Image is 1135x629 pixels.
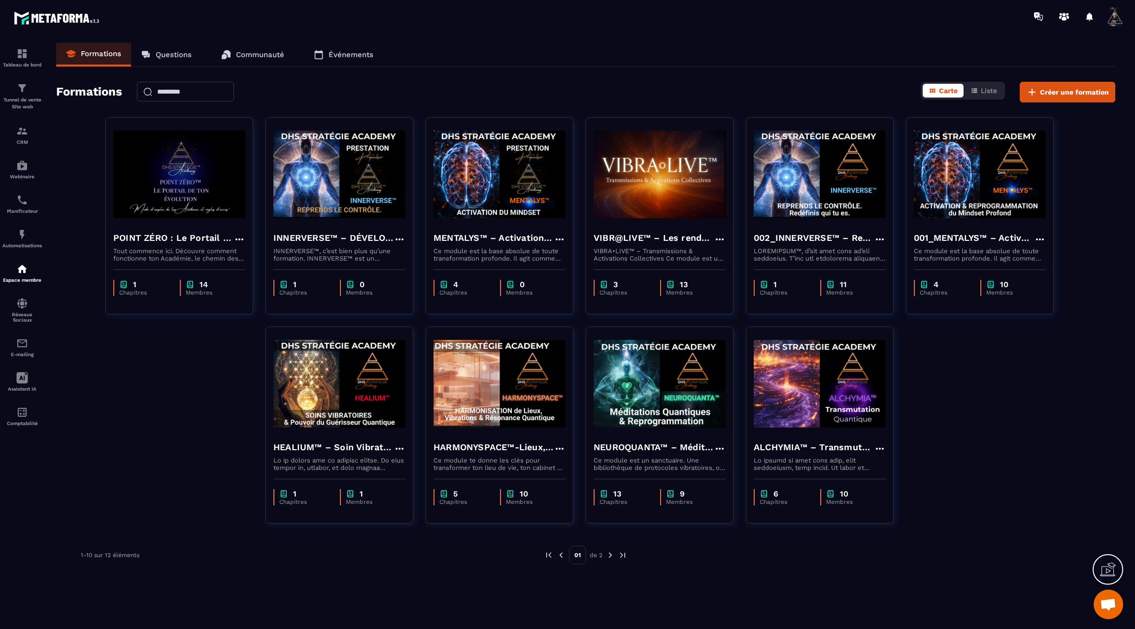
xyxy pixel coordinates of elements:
img: chapter [346,489,355,498]
h2: Formations [56,82,122,102]
a: social-networksocial-networkRéseaux Sociaux [2,290,42,330]
h4: VIBR@LIVE™ – Les rendez-vous d’intégration vivante [594,231,714,245]
a: Communauté [211,43,294,66]
h4: 002_INNERVERSE™ – Reprogrammation Quantique & Activation du Soi Réel [754,231,874,245]
img: chapter [279,489,288,498]
p: Chapitres [439,498,490,505]
img: chapter [986,280,995,289]
p: Chapitres [439,289,490,296]
img: chapter [666,489,675,498]
p: Automatisations [2,243,42,248]
p: 1 [773,280,777,289]
a: accountantaccountantComptabilité [2,399,42,433]
p: 01 [569,546,586,564]
a: formationformationTableau de bord [2,40,42,75]
p: Tableau de bord [2,62,42,67]
a: formationformationTunnel de vente Site web [2,75,42,118]
p: 0 [520,280,525,289]
img: chapter [346,280,355,289]
a: formation-backgroundHEALIUM™ – Soin Vibratoire & Pouvoir du Guérisseur QuantiqueLo ip dolors ame ... [266,327,426,536]
p: INNERVERSE™, c’est bien plus qu’une formation. INNERVERSE™ est un sanctuaire intérieur. Un rituel... [273,247,405,262]
p: Chapitres [920,289,970,296]
button: Carte [923,84,964,98]
p: Tout commence ici. Découvre comment fonctionne ton Académie, le chemin des formations, et les clé... [113,247,245,262]
a: formation-backgroundALCHYMIA™ – Transmutation QuantiqueLo ipsumd si amet cons adip, elit seddoeiu... [746,327,906,536]
img: accountant [16,406,28,418]
p: Membres [346,498,396,505]
img: formation [16,125,28,137]
a: schedulerschedulerPlanificateur [2,187,42,221]
a: formation-backgroundNEUROQUANTA™ – Méditations Quantiques de ReprogrammationCe module est un sanc... [586,327,746,536]
a: formationformationCRM [2,118,42,152]
p: LOREMIPSUM™, d’sit amet cons ad’eli seddoeius. T’inc utl etdolorema aliquaeni ad minimveniamqui n... [754,247,886,262]
span: Créer une formation [1040,87,1109,97]
a: formation-backgroundPOINT ZÉRO : Le Portail de ton évolutionTout commence ici. Découvre comment f... [105,117,266,327]
p: Événements [329,50,373,59]
h4: ALCHYMIA™ – Transmutation Quantique [754,440,874,454]
img: formation-background [273,125,405,224]
a: formation-background001_MENTALYS™ – Activation & Reprogrammation du Mindset ProfondCe module est ... [906,117,1066,327]
p: Lo ipsumd si amet cons adip, elit seddoeiusm, temp incid. Ut labor et dolore mag aliquaenimad mi ... [754,457,886,471]
h4: 001_MENTALYS™ – Activation & Reprogrammation du Mindset Profond [914,231,1034,245]
button: Créer une formation [1020,82,1115,102]
p: 1 [293,489,297,498]
p: Ce module est la base absolue de toute transformation profonde. Il agit comme une activation du n... [434,247,566,262]
button: Liste [965,84,1003,98]
p: 4 [934,280,938,289]
p: Membres [186,289,235,296]
img: chapter [506,280,515,289]
p: 5 [453,489,458,498]
p: 13 [680,280,688,289]
p: Réseaux Sociaux [2,312,42,323]
a: emailemailE-mailing [2,330,42,364]
p: E-mailing [2,352,42,357]
img: formation-background [113,125,245,224]
p: Membres [826,498,876,505]
p: de 2 [590,551,602,559]
p: 10 [1000,280,1008,289]
a: formation-backgroundMENTALYS™ – Activation du MindsetCe module est la base absolue de toute trans... [426,117,586,327]
h4: NEUROQUANTA™ – Méditations Quantiques de Reprogrammation [594,440,714,454]
p: 3 [613,280,618,289]
a: automationsautomationsWebinaire [2,152,42,187]
img: automations [16,263,28,275]
img: chapter [826,280,835,289]
p: 1 [293,280,297,289]
img: formation [16,48,28,60]
p: Chapitres [279,498,330,505]
p: 10 [520,489,528,498]
p: Chapitres [760,498,810,505]
img: chapter [439,280,448,289]
img: chapter [506,489,515,498]
img: chapter [920,280,929,289]
a: formation-backgroundVIBR@LIVE™ – Les rendez-vous d’intégration vivanteVIBRA•LIVE™ – Transmissions... [586,117,746,327]
img: chapter [760,489,768,498]
img: next [618,551,627,560]
h4: MENTALYS™ – Activation du Mindset [434,231,554,245]
p: Membres [826,289,876,296]
p: Membres [506,289,556,296]
p: 10 [840,489,848,498]
img: logo [14,9,102,27]
img: chapter [760,280,768,289]
img: prev [544,551,553,560]
img: formation-background [754,125,886,224]
p: CRM [2,139,42,145]
a: Formations [56,43,131,66]
img: chapter [119,280,128,289]
img: automations [16,160,28,171]
p: Chapitres [600,498,650,505]
img: formation-background [594,334,726,433]
p: Planificateur [2,208,42,214]
p: Communauté [236,50,284,59]
a: automationsautomationsEspace membre [2,256,42,290]
img: chapter [439,489,448,498]
a: Assistant IA [2,364,42,399]
img: chapter [826,489,835,498]
img: formation-background [594,125,726,224]
a: formation-background002_INNERVERSE™ – Reprogrammation Quantique & Activation du Soi RéelLOREMIPSU... [746,117,906,327]
img: social-network [16,298,28,309]
a: automationsautomationsAutomatisations [2,221,42,256]
p: 9 [680,489,685,498]
p: Membres [506,498,556,505]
